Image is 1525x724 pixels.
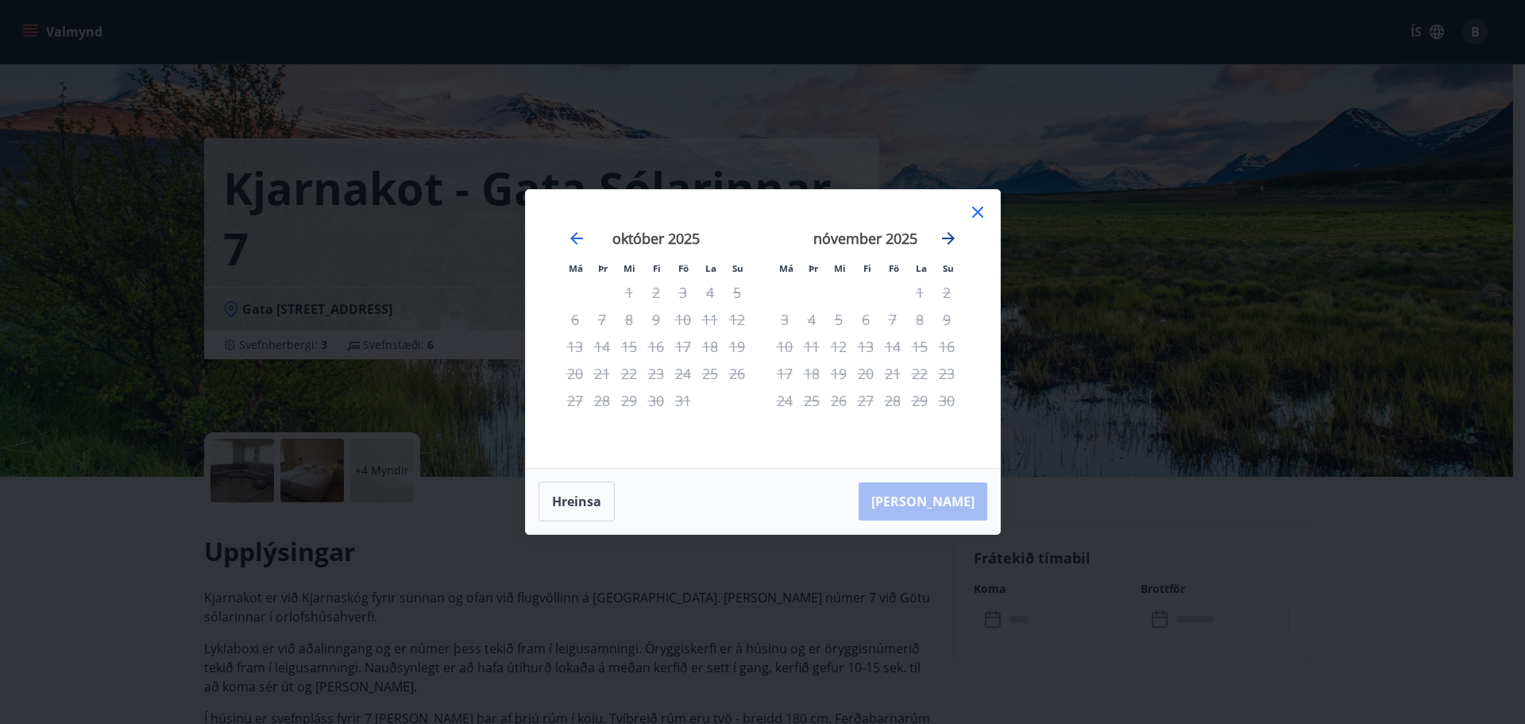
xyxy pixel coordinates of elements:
[589,360,616,387] td: Not available. þriðjudagur, 21. október 2025
[670,360,697,387] td: Not available. föstudagur, 24. október 2025
[813,229,917,248] strong: nóvember 2025
[562,306,589,333] td: Not available. mánudagur, 6. október 2025
[545,209,981,449] div: Calendar
[589,306,616,333] td: Not available. þriðjudagur, 7. október 2025
[697,333,724,360] td: Not available. laugardagur, 18. október 2025
[589,387,616,414] td: Not available. þriðjudagur, 28. október 2025
[779,262,793,274] small: Má
[852,387,879,414] td: Not available. fimmtudagur, 27. nóvember 2025
[943,262,954,274] small: Su
[697,279,724,306] td: Not available. laugardagur, 4. október 2025
[724,306,751,333] td: Not available. sunnudagur, 12. október 2025
[678,262,689,274] small: Fö
[933,279,960,306] td: Not available. sunnudagur, 2. nóvember 2025
[834,262,846,274] small: Mi
[852,360,879,387] td: Not available. fimmtudagur, 20. nóvember 2025
[798,333,825,360] td: Not available. þriðjudagur, 11. nóvember 2025
[697,306,724,333] td: Not available. laugardagur, 11. október 2025
[567,229,586,248] div: Move backward to switch to the previous month.
[616,360,643,387] td: Not available. miðvikudagur, 22. október 2025
[852,306,879,333] td: Not available. fimmtudagur, 6. nóvember 2025
[933,387,960,414] td: Not available. sunnudagur, 30. nóvember 2025
[916,262,927,274] small: La
[589,333,616,360] td: Not available. þriðjudagur, 14. október 2025
[653,262,661,274] small: Fi
[879,333,906,360] td: Not available. föstudagur, 14. nóvember 2025
[612,229,700,248] strong: október 2025
[906,333,933,360] td: Not available. laugardagur, 15. nóvember 2025
[798,360,825,387] td: Not available. þriðjudagur, 18. nóvember 2025
[906,306,933,333] td: Not available. laugardagur, 8. nóvember 2025
[670,387,697,414] td: Not available. föstudagur, 31. október 2025
[616,279,643,306] td: Not available. miðvikudagur, 1. október 2025
[616,387,643,414] td: Not available. miðvikudagur, 29. október 2025
[569,262,583,274] small: Má
[643,360,670,387] td: Not available. fimmtudagur, 23. október 2025
[825,360,852,387] td: Not available. miðvikudagur, 19. nóvember 2025
[771,306,798,333] td: Not available. mánudagur, 3. nóvember 2025
[906,360,933,387] td: Not available. laugardagur, 22. nóvember 2025
[670,333,697,360] td: Not available. föstudagur, 17. október 2025
[643,387,670,414] td: Not available. fimmtudagur, 30. október 2025
[724,360,751,387] td: Not available. sunnudagur, 26. október 2025
[771,387,798,414] td: Not available. mánudagur, 24. nóvember 2025
[863,262,871,274] small: Fi
[825,387,852,414] td: Not available. miðvikudagur, 26. nóvember 2025
[539,482,615,521] button: Hreinsa
[616,306,643,333] td: Not available. miðvikudagur, 8. október 2025
[852,333,879,360] td: Not available. fimmtudagur, 13. nóvember 2025
[724,279,751,306] td: Not available. sunnudagur, 5. október 2025
[933,360,960,387] td: Not available. sunnudagur, 23. nóvember 2025
[562,387,589,414] td: Not available. mánudagur, 27. október 2025
[879,306,906,333] td: Not available. föstudagur, 7. nóvember 2025
[771,360,798,387] td: Not available. mánudagur, 17. nóvember 2025
[906,387,933,414] td: Not available. laugardagur, 29. nóvember 2025
[643,279,670,306] td: Not available. fimmtudagur, 2. október 2025
[798,306,825,333] td: Not available. þriðjudagur, 4. nóvember 2025
[933,306,960,333] td: Not available. sunnudagur, 9. nóvember 2025
[732,262,743,274] small: Su
[771,333,798,360] td: Not available. mánudagur, 10. nóvember 2025
[705,262,716,274] small: La
[697,360,724,387] td: Not available. laugardagur, 25. október 2025
[562,333,589,360] td: Not available. mánudagur, 13. október 2025
[879,387,906,414] td: Not available. föstudagur, 28. nóvember 2025
[939,229,958,248] div: Move forward to switch to the next month.
[825,333,852,360] td: Not available. miðvikudagur, 12. nóvember 2025
[616,333,643,360] td: Not available. miðvikudagur, 15. október 2025
[889,262,899,274] small: Fö
[933,333,960,360] td: Not available. sunnudagur, 16. nóvember 2025
[562,360,589,387] td: Not available. mánudagur, 20. október 2025
[724,333,751,360] td: Not available. sunnudagur, 19. október 2025
[670,279,697,306] td: Not available. föstudagur, 3. október 2025
[825,306,852,333] td: Not available. miðvikudagur, 5. nóvember 2025
[879,360,906,387] td: Not available. föstudagur, 21. nóvember 2025
[670,306,697,333] td: Not available. föstudagur, 10. október 2025
[906,279,933,306] td: Not available. laugardagur, 1. nóvember 2025
[643,306,670,333] td: Not available. fimmtudagur, 9. október 2025
[598,262,608,274] small: Þr
[624,262,635,274] small: Mi
[643,333,670,360] td: Not available. fimmtudagur, 16. október 2025
[809,262,818,274] small: Þr
[798,387,825,414] td: Not available. þriðjudagur, 25. nóvember 2025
